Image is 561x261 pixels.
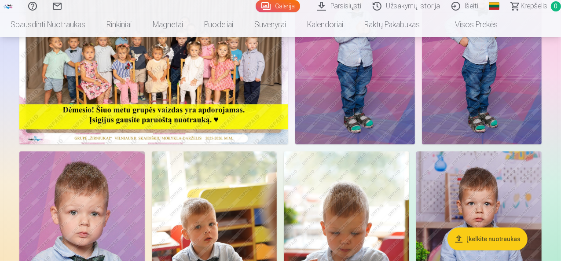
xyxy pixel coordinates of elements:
[430,12,508,37] a: Visos prekės
[4,4,13,9] img: /fa2
[354,12,430,37] a: Raktų pakabukas
[96,12,142,37] a: Rinkiniai
[244,12,297,37] a: Suvenyrai
[194,12,244,37] a: Puodeliai
[551,1,561,11] span: 0
[521,1,547,11] span: Krepšelis
[142,12,194,37] a: Magnetai
[447,228,528,250] button: Įkelkite nuotraukas
[297,12,354,37] a: Kalendoriai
